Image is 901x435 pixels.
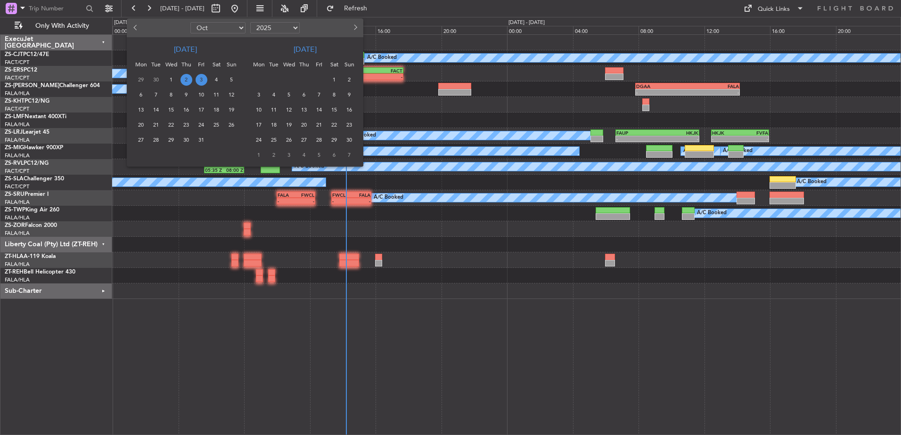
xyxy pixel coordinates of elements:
[133,72,148,87] div: 29-9-2025
[209,102,224,117] div: 18-10-2025
[224,57,239,72] div: Sun
[211,104,222,116] span: 18
[253,149,265,161] span: 1
[135,89,147,101] span: 6
[180,74,192,86] span: 2
[266,57,281,72] div: Tue
[311,57,327,72] div: Fri
[196,134,207,146] span: 31
[226,89,238,101] span: 12
[253,134,265,146] span: 24
[226,74,238,86] span: 5
[224,117,239,132] div: 26-10-2025
[194,102,209,117] div: 17-10-2025
[133,132,148,147] div: 27-10-2025
[344,104,355,116] span: 16
[224,87,239,102] div: 12-10-2025
[196,104,207,116] span: 17
[196,89,207,101] span: 10
[328,74,340,86] span: 1
[296,117,311,132] div: 20-11-2025
[148,117,164,132] div: 21-10-2025
[342,57,357,72] div: Sun
[342,102,357,117] div: 16-11-2025
[209,57,224,72] div: Sat
[296,102,311,117] div: 13-11-2025
[180,104,192,116] span: 16
[135,134,147,146] span: 27
[180,134,192,146] span: 30
[268,149,280,161] span: 2
[311,147,327,162] div: 5-12-2025
[266,87,281,102] div: 4-11-2025
[268,89,280,101] span: 4
[251,132,266,147] div: 24-11-2025
[327,147,342,162] div: 6-12-2025
[281,87,296,102] div: 5-11-2025
[133,57,148,72] div: Mon
[344,134,355,146] span: 30
[164,87,179,102] div: 8-10-2025
[283,149,295,161] span: 3
[283,119,295,131] span: 19
[180,89,192,101] span: 9
[179,117,194,132] div: 23-10-2025
[266,132,281,147] div: 25-11-2025
[165,74,177,86] span: 1
[196,74,207,86] span: 3
[342,132,357,147] div: 30-11-2025
[194,132,209,147] div: 31-10-2025
[194,87,209,102] div: 10-10-2025
[133,117,148,132] div: 20-10-2025
[165,89,177,101] span: 8
[266,102,281,117] div: 11-11-2025
[250,22,300,33] select: Select year
[313,89,325,101] span: 7
[251,117,266,132] div: 17-11-2025
[283,89,295,101] span: 5
[251,87,266,102] div: 3-11-2025
[342,147,357,162] div: 7-12-2025
[283,134,295,146] span: 26
[179,57,194,72] div: Thu
[251,147,266,162] div: 1-12-2025
[311,117,327,132] div: 21-11-2025
[165,104,177,116] span: 15
[135,119,147,131] span: 20
[179,132,194,147] div: 30-10-2025
[281,132,296,147] div: 26-11-2025
[179,87,194,102] div: 9-10-2025
[179,72,194,87] div: 2-10-2025
[327,102,342,117] div: 15-11-2025
[180,119,192,131] span: 23
[224,102,239,117] div: 19-10-2025
[313,119,325,131] span: 21
[148,57,164,72] div: Tue
[311,87,327,102] div: 7-11-2025
[211,89,222,101] span: 11
[148,87,164,102] div: 7-10-2025
[150,134,162,146] span: 28
[251,57,266,72] div: Mon
[342,87,357,102] div: 9-11-2025
[165,134,177,146] span: 29
[281,102,296,117] div: 12-11-2025
[327,57,342,72] div: Sat
[150,89,162,101] span: 7
[266,147,281,162] div: 2-12-2025
[211,74,222,86] span: 4
[194,72,209,87] div: 3-10-2025
[224,72,239,87] div: 5-10-2025
[211,119,222,131] span: 25
[283,104,295,116] span: 12
[209,72,224,87] div: 4-10-2025
[328,134,340,146] span: 29
[164,57,179,72] div: Wed
[148,132,164,147] div: 28-10-2025
[165,119,177,131] span: 22
[164,132,179,147] div: 29-10-2025
[350,20,360,35] button: Next month
[344,89,355,101] span: 9
[327,132,342,147] div: 29-11-2025
[298,134,310,146] span: 27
